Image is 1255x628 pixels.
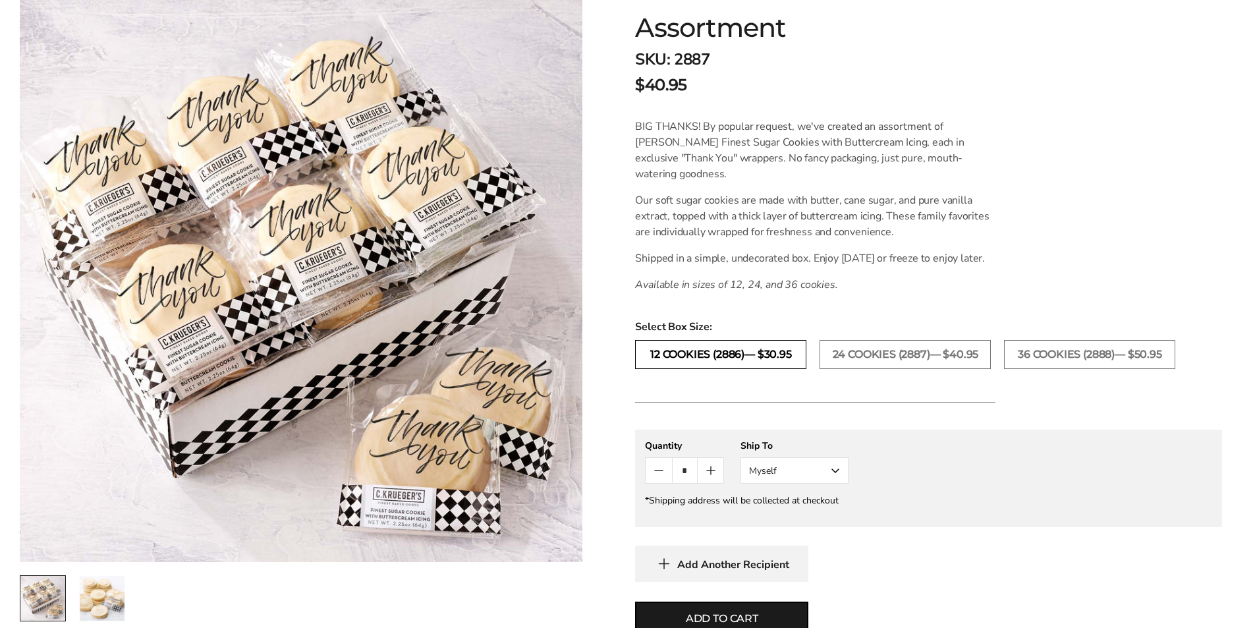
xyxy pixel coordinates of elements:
[635,49,670,70] strong: SKU:
[646,458,671,483] button: Count minus
[635,119,995,182] p: BIG THANKS! By popular request, we've created an assortment of [PERSON_NAME] Finest Sugar Cookies...
[635,430,1222,527] gfm-form: New recipient
[686,611,758,627] span: Add to cart
[635,277,837,292] em: Available in sizes of 12, 24, and 36 cookies.
[820,340,991,369] label: 24 COOKIES (2887)— $40.95
[740,440,849,452] div: Ship To
[635,546,808,582] button: Add Another Recipient
[1004,340,1175,369] label: 36 COOKIES (2888)— $50.95
[635,73,686,97] span: $40.95
[672,458,698,483] input: Quantity
[740,457,849,484] button: Myself
[645,440,724,452] div: Quantity
[20,576,65,621] img: Just the Cookies! Thank You Assortment
[674,49,710,70] span: 2887
[635,319,1222,335] span: Select Box Size:
[645,494,1212,507] div: *Shipping address will be collected at checkout
[677,558,789,571] span: Add Another Recipient
[635,250,995,266] p: Shipped in a simple, undecorated box. Enjoy [DATE] or freeze to enjoy later.
[698,458,723,483] button: Count plus
[635,192,995,240] p: Our soft sugar cookies are made with butter, cane sugar, and pure vanilla extract, topped with a ...
[80,576,125,621] img: Just the Cookies! Thank You Assortment
[79,575,125,621] a: 2 / 2
[635,340,806,369] label: 12 COOKIES (2886)— $30.95
[20,575,66,621] a: 1 / 2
